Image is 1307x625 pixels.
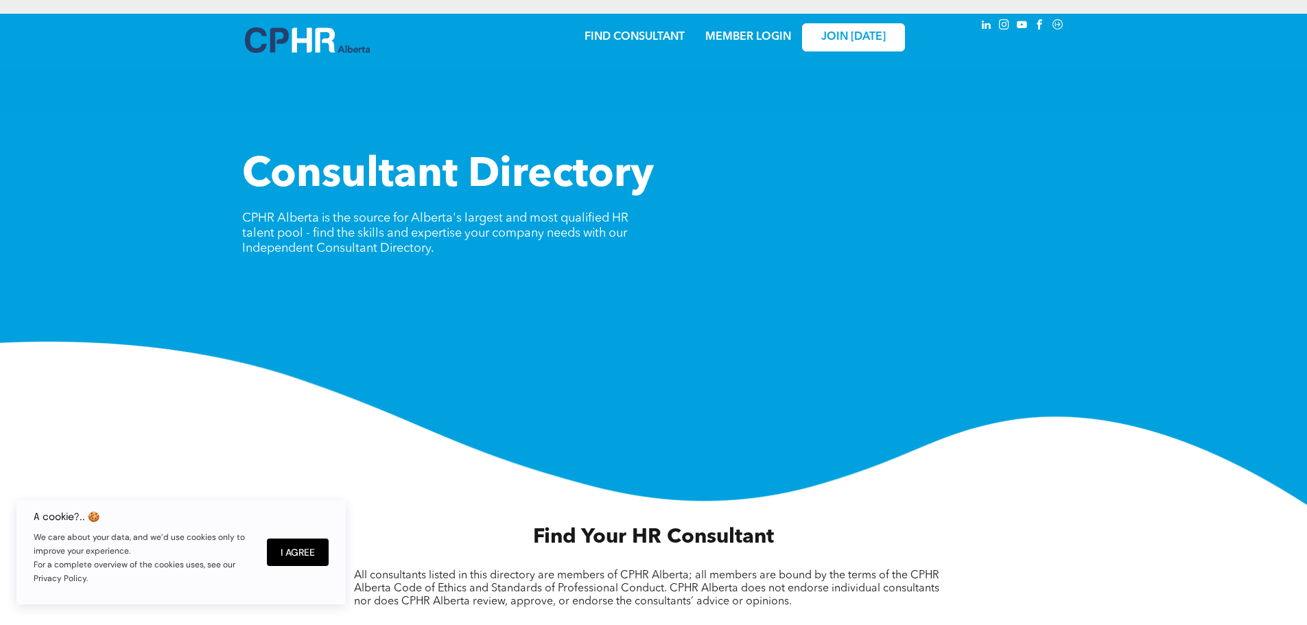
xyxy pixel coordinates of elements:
span: Find Your HR Consultant [533,527,774,547]
button: I Agree [267,539,329,566]
a: instagram [997,17,1012,36]
span: JOIN [DATE] [821,31,886,44]
a: facebook [1033,17,1048,36]
p: We care about your data, and we’d use cookies only to improve your experience. For a complete ove... [34,530,253,585]
span: Consultant Directory [242,155,654,196]
span: All consultants listed in this directory are members of CPHR Alberta; all members are bound by th... [354,570,939,607]
img: A blue and white logo for cp alberta [245,27,370,53]
span: CPHR Alberta is the source for Alberta's largest and most qualified HR talent pool - find the ski... [242,212,628,255]
a: youtube [1015,17,1030,36]
a: MEMBER LOGIN [705,32,791,43]
a: Social network [1050,17,1065,36]
h6: A cookie?.. 🍪 [34,511,253,522]
a: FIND CONSULTANT [585,32,685,43]
a: linkedin [979,17,994,36]
a: JOIN [DATE] [802,23,905,51]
